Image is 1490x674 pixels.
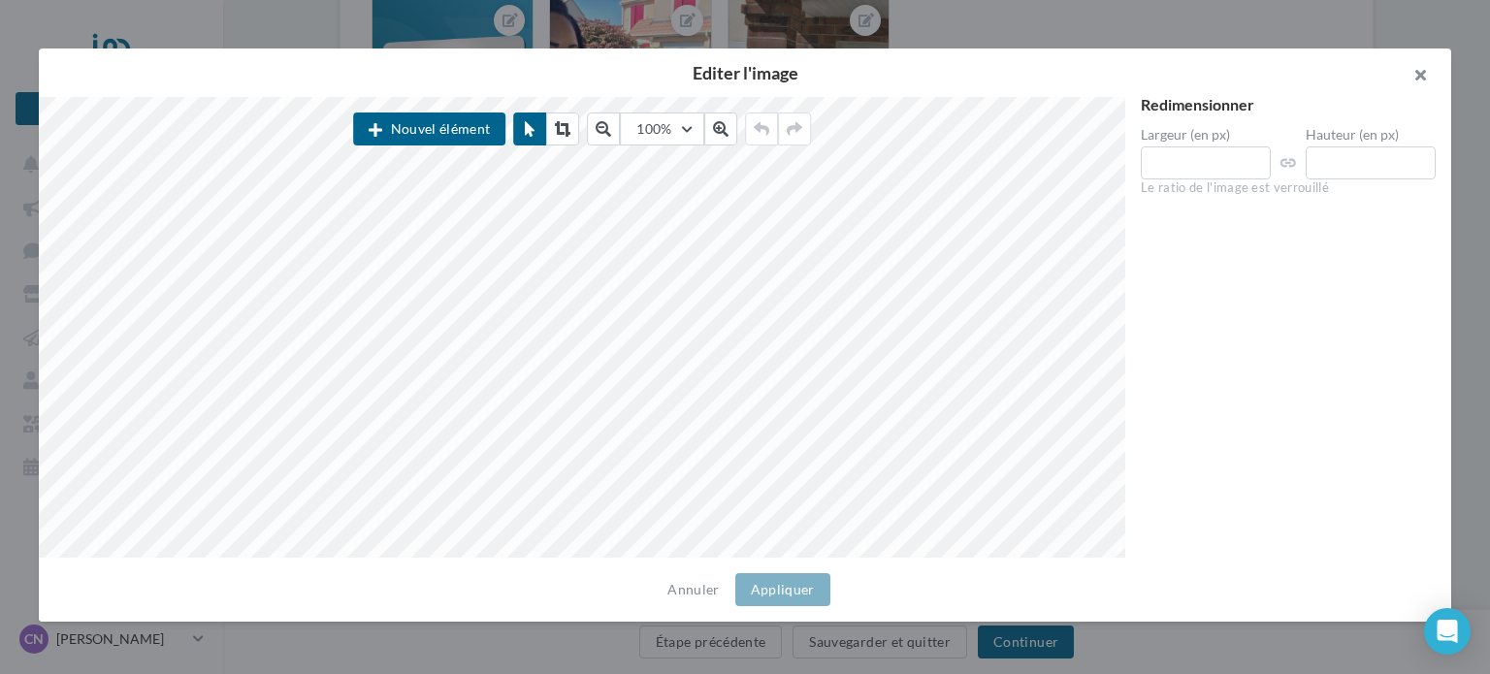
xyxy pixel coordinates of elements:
div: Open Intercom Messenger [1424,608,1471,655]
h2: Editer l'image [70,64,1420,81]
label: Hauteur (en px) [1306,128,1436,142]
button: Nouvel élément [353,112,505,145]
button: Appliquer [735,573,830,606]
div: Redimensionner [1141,97,1436,112]
button: 100% [620,112,703,145]
div: Le ratio de l'image est verrouillé [1141,179,1436,197]
label: Largeur (en px) [1141,128,1271,142]
button: Annuler [660,578,727,601]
